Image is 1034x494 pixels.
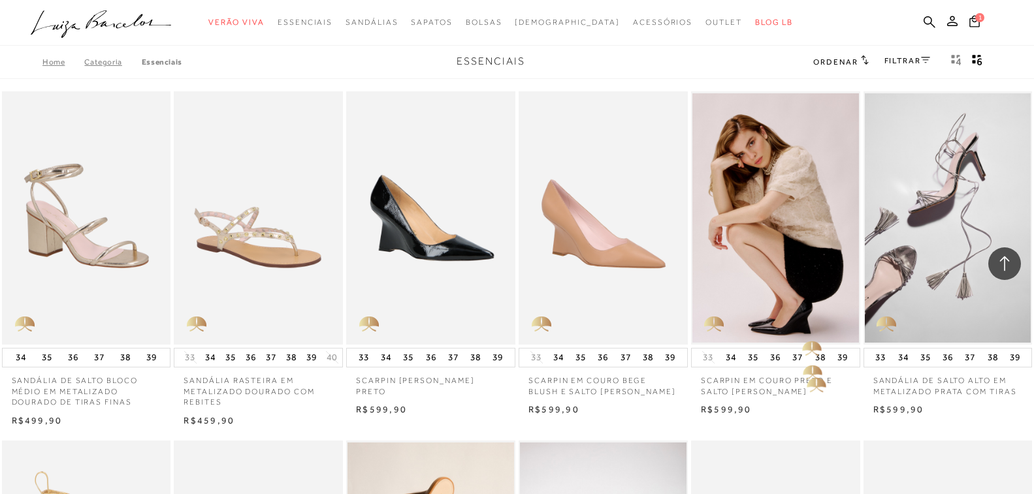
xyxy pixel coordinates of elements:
button: 1 [965,14,984,32]
button: 34 [12,348,30,367]
a: SCARPIN ANABELA VERNIZ PRETO SCARPIN ANABELA VERNIZ PRETO [347,93,514,343]
button: 35 [399,348,417,367]
span: Sapatos [411,18,452,27]
span: [DEMOGRAPHIC_DATA] [515,18,620,27]
a: SANDÁLIA RASTEIRA EM METALIZADO DOURADO COM REBITES SANDÁLIA RASTEIRA EM METALIZADO DOURADO COM R... [175,93,342,343]
img: SCARPIN EM COURO BEGE BLUSH E SALTO ANABELA [520,93,687,343]
img: SANDÁLIA DE SALTO BLOCO MÉDIO EM METALIZADO DOURADO DE TIRAS FINAS [3,93,170,343]
a: BLOG LB [755,10,793,35]
span: R$599,90 [873,404,924,414]
img: golden_caliandra_v6.png [2,305,48,345]
button: 35 [744,348,762,367]
button: 36 [939,348,957,367]
a: categoryNavScreenReaderText [278,10,332,35]
a: SCARPIN EM COURO BEGE BLUSH E SALTO ANABELA SCARPIN EM COURO BEGE BLUSH E SALTO ANABELA [520,93,687,343]
button: Mostrar 4 produtos por linha [947,54,965,70]
button: 33 [871,348,890,367]
a: SCARPIN EM COURO PRETO E SALTO ANABELA SCARPIN EM COURO PRETO E SALTO ANABELA [692,93,859,343]
span: R$599,90 [528,404,579,414]
button: 35 [38,348,56,367]
a: noSubCategoriesText [515,10,620,35]
a: SANDÁLIA DE SALTO BLOCO MÉDIO EM METALIZADO DOURADO DE TIRAS FINAS [2,367,171,408]
button: 40 [323,351,341,363]
span: BLOG LB [755,18,793,27]
img: SANDÁLIA RASTEIRA EM METALIZADO DOURADO COM REBITES [175,93,342,343]
button: gridText6Desc [968,54,986,70]
button: 37 [90,348,108,367]
a: SANDÁLIA RASTEIRA EM METALIZADO DOURADO COM REBITES [174,367,343,408]
button: 35 [916,348,935,367]
a: categoryNavScreenReaderText [346,10,398,35]
button: 36 [766,348,784,367]
span: Ordenar [813,57,858,67]
button: 39 [833,348,852,367]
button: 33 [527,351,545,363]
img: golden_caliandra_v6.png [174,305,219,345]
a: categoryNavScreenReaderText [411,10,452,35]
button: 36 [242,348,260,367]
img: golden_caliandra_v6.png [864,305,909,345]
button: 37 [961,348,979,367]
button: 39 [302,348,321,367]
a: FILTRAR [884,56,930,65]
button: 39 [1006,348,1024,367]
img: golden_caliandra_v6.png [346,305,392,345]
button: 37 [444,348,462,367]
button: 34 [549,348,568,367]
button: 33 [355,348,373,367]
span: R$499,90 [12,415,63,425]
button: 36 [594,348,612,367]
p: SCARPIN EM COURO PRETO E SALTO [PERSON_NAME] [691,367,860,397]
span: Essenciais [457,55,525,67]
a: Home [42,57,84,67]
a: SCARPIN EM COURO BEGE BLUSH E SALTO [PERSON_NAME] [519,367,688,397]
button: 33 [181,351,199,363]
span: R$459,90 [184,415,234,425]
img: SCARPIN ANABELA VERNIZ PRETO [347,93,514,343]
span: Bolsas [466,18,502,27]
img: golden_caliandra_v6.png [519,305,564,345]
button: 38 [116,348,135,367]
button: 35 [221,348,240,367]
button: 37 [788,348,807,367]
img: SCARPIN EM COURO PRETO E SALTO ANABELA [692,93,859,343]
button: 39 [142,348,161,367]
span: R$599,90 [701,404,752,414]
button: 38 [811,348,830,367]
a: Essenciais [142,57,182,67]
a: categoryNavScreenReaderText [208,10,265,35]
a: Categoria [84,57,141,67]
span: Acessórios [633,18,692,27]
button: 38 [984,348,1002,367]
button: 36 [422,348,440,367]
button: 34 [201,348,219,367]
button: 38 [282,348,300,367]
a: categoryNavScreenReaderText [466,10,502,35]
button: 36 [64,348,82,367]
img: SANDÁLIA DE SALTO ALTO EM METALIZADO PRATA COM TIRAS [865,93,1031,343]
a: SANDÁLIA DE SALTO BLOCO MÉDIO EM METALIZADO DOURADO DE TIRAS FINAS SANDÁLIA DE SALTO BLOCO MÉDIO ... [3,93,170,343]
span: 1 [975,13,984,22]
button: 34 [377,348,395,367]
button: 38 [639,348,657,367]
a: categoryNavScreenReaderText [705,10,742,35]
span: Verão Viva [208,18,265,27]
button: 37 [617,348,635,367]
img: golden_caliandra_v6.png [691,305,737,345]
span: R$599,90 [356,404,407,414]
button: 34 [894,348,913,367]
button: 37 [262,348,280,367]
button: 39 [661,348,679,367]
button: 35 [572,348,590,367]
button: 34 [722,348,740,367]
span: Essenciais [278,18,332,27]
button: 38 [466,348,485,367]
a: SCARPIN [PERSON_NAME] PRETO [346,367,515,397]
a: SANDÁLIA DE SALTO ALTO EM METALIZADO PRATA COM TIRAS [864,367,1033,397]
span: Sandálias [346,18,398,27]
